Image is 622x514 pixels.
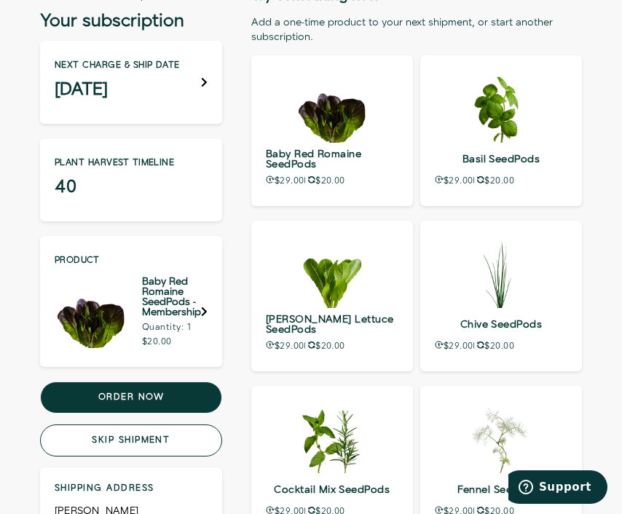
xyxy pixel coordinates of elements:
p: $29.00 $20.00 [266,341,398,351]
img: baby-red-romaine-seedpods-1 [296,70,369,143]
p: Baby Red Romaine SeedPods [266,149,398,170]
img: fennel-seedpods-2 [465,400,538,473]
h5: Baby Red Romaine SeedPods - Membership [142,277,201,317]
p: $29.00 $20.00 [435,341,567,351]
p: $29.00 $20.00 [435,175,567,186]
h3: [DATE] [55,82,180,97]
div: Next charge & ship date [DATE] [40,41,222,124]
button: Order now [40,381,222,414]
img: chive-seedpods-2 [465,235,538,308]
img: cocktail-mix-seedpods [296,400,369,473]
div: Add a one-time product to your next shipment, or start another subscription. [251,15,582,44]
p: $20.00 [142,338,201,347]
p: Fennel SeedPods [435,479,567,500]
h3: Your subscription [40,14,222,28]
p: Basil SeedPods [435,149,567,170]
iframe: Opens a widget where you can find more information [508,470,607,507]
p: $29.00 $20.00 [266,175,398,186]
p: Next charge & ship date [55,61,180,70]
h4: Shipping address [55,482,201,495]
p: Cocktail Mix SeedPods [266,479,398,500]
p: Product [55,256,208,265]
p: Quantity: 1 [142,323,201,332]
img: basil-seedpods-2 [465,70,538,143]
p: Chive SeedPods [435,314,567,335]
img: Baby Red Romaine SeedPods - Membership [55,275,127,348]
button: Skip shipment [40,424,222,456]
p: [PERSON_NAME] Lettuce SeedPods [266,314,398,335]
img: bibb-lettuce-seedpods-2 [296,235,369,308]
div: Edit Product [40,236,222,367]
